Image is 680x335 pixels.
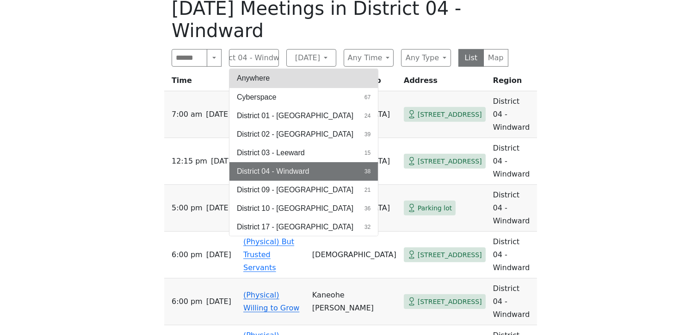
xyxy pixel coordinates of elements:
[229,125,378,144] button: District 02 - [GEOGRAPHIC_DATA]39 results
[229,144,378,162] button: District 03 - Leeward15 results
[309,232,400,278] td: [DEMOGRAPHIC_DATA]
[172,248,203,261] span: 6:00 PM
[207,49,222,67] button: Search
[172,49,207,67] input: Search
[237,166,309,177] span: District 04 - Windward
[458,49,484,67] button: List
[365,93,371,101] span: 67 results
[418,249,482,261] span: [STREET_ADDRESS]
[418,109,482,120] span: [STREET_ADDRESS]
[237,92,276,103] span: Cyberspace
[229,69,378,88] button: Anywhere
[365,112,371,120] span: 24 results
[229,69,378,236] div: District 04 - Windward
[243,291,299,312] a: (Physical) Willing to Grow
[237,203,353,214] span: District 10 - [GEOGRAPHIC_DATA]
[489,232,538,278] td: District 04 - Windward
[365,130,371,139] span: 39 results
[418,156,482,167] span: [STREET_ADDRESS]
[489,138,538,185] td: District 04 - Windward
[489,91,538,138] td: District 04 - Windward
[211,155,236,168] span: [DATE]
[237,129,353,140] span: District 02 - [GEOGRAPHIC_DATA]
[229,199,378,218] button: District 10 - [GEOGRAPHIC_DATA]36 results
[172,295,203,308] span: 6:00 PM
[229,49,279,67] button: District 04 - Windward
[229,218,378,236] button: District 17 - [GEOGRAPHIC_DATA]32 results
[309,278,400,325] td: Kaneohe [PERSON_NAME]
[237,110,353,121] span: District 01 - [GEOGRAPHIC_DATA]
[365,204,371,213] span: 36 results
[365,223,371,231] span: 32 results
[365,186,371,194] span: 21 results
[206,248,231,261] span: [DATE]
[418,202,452,214] span: Parking lot
[206,295,231,308] span: [DATE]
[164,74,240,91] th: Time
[344,49,394,67] button: Any Time
[206,202,231,215] span: [DATE]
[237,221,353,233] span: District 17 - [GEOGRAPHIC_DATA]
[286,49,336,67] button: [DATE]
[365,149,371,157] span: 15 results
[237,147,305,158] span: District 03 - Leeward
[229,162,378,181] button: District 04 - Windward38 results
[483,49,509,67] button: Map
[489,74,538,91] th: Region
[489,278,538,325] td: District 04 - Windward
[418,296,482,308] span: [STREET_ADDRESS]
[229,88,378,107] button: Cyberspace67 results
[229,181,378,199] button: District 09 - [GEOGRAPHIC_DATA]21 results
[365,167,371,176] span: 38 results
[237,184,353,196] span: District 09 - [GEOGRAPHIC_DATA]
[172,155,207,168] span: 12:15 PM
[400,74,489,91] th: Address
[172,108,202,121] span: 7:00 AM
[243,237,294,272] a: (Physical) But Trusted Servants
[206,108,231,121] span: [DATE]
[229,107,378,125] button: District 01 - [GEOGRAPHIC_DATA]24 results
[401,49,451,67] button: Any Type
[489,185,538,232] td: District 04 - Windward
[172,202,203,215] span: 5:00 PM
